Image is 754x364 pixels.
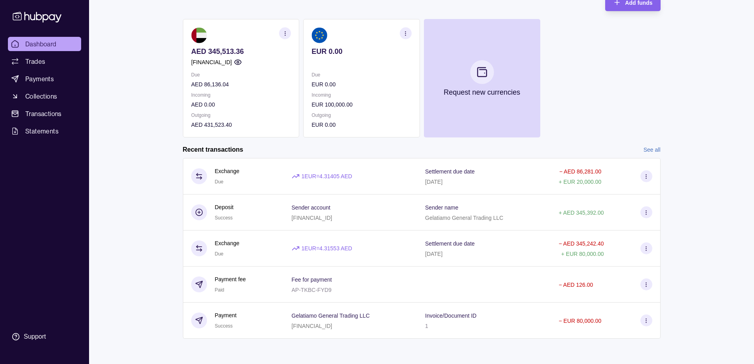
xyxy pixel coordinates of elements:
[183,145,243,154] h2: Recent transactions
[302,244,352,253] p: 1 EUR = 4.31553 AED
[215,167,239,175] p: Exchange
[644,145,661,154] a: See all
[8,54,81,69] a: Trades
[24,332,46,341] div: Support
[311,120,411,129] p: EUR 0.00
[215,275,246,284] p: Payment fee
[25,126,59,136] span: Statements
[8,72,81,86] a: Payments
[292,323,332,329] p: [FINANCIAL_ID]
[25,39,57,49] span: Dashboard
[191,80,291,89] p: AED 86,136.04
[302,172,352,181] p: 1 EUR = 4.31405 AED
[425,313,477,319] p: Invoice/Document ID
[425,168,475,175] p: Settlement due date
[191,100,291,109] p: AED 0.00
[25,74,54,84] span: Payments
[424,19,540,137] button: Request new currencies
[25,91,57,101] span: Collections
[559,282,593,288] p: − AED 126.00
[8,107,81,121] a: Transactions
[311,27,327,43] img: eu
[8,328,81,345] a: Support
[292,204,330,211] p: Sender account
[311,80,411,89] p: EUR 0.00
[292,287,332,293] p: AP-TKBC-FYD9
[191,27,207,43] img: ae
[191,58,232,67] p: [FINANCIAL_ID]
[191,47,291,56] p: AED 345,513.36
[191,120,291,129] p: AED 431,523.40
[215,323,233,329] span: Success
[559,168,601,175] p: − AED 86,281.00
[191,91,291,99] p: Incoming
[25,109,62,118] span: Transactions
[191,111,291,120] p: Outgoing
[559,318,602,324] p: − EUR 80,000.00
[559,210,604,216] p: + AED 345,392.00
[311,100,411,109] p: EUR 100,000.00
[559,240,604,247] p: − AED 345,242.40
[215,239,239,248] p: Exchange
[311,111,411,120] p: Outgoing
[425,323,428,329] p: 1
[191,71,291,79] p: Due
[425,179,443,185] p: [DATE]
[425,204,458,211] p: Sender name
[8,37,81,51] a: Dashboard
[215,215,233,221] span: Success
[215,287,224,293] span: Paid
[215,203,234,212] p: Deposit
[292,215,332,221] p: [FINANCIAL_ID]
[292,276,332,283] p: Fee for payment
[8,89,81,103] a: Collections
[444,88,520,97] p: Request new currencies
[561,251,604,257] p: + EUR 80,000.00
[425,215,503,221] p: Gelatiamo General Trading LLC
[8,124,81,138] a: Statements
[425,240,475,247] p: Settlement due date
[215,179,224,185] span: Due
[559,179,602,185] p: + EUR 20,000.00
[215,311,237,320] p: Payment
[25,57,45,66] span: Trades
[311,91,411,99] p: Incoming
[215,251,224,257] span: Due
[425,251,443,257] p: [DATE]
[311,71,411,79] p: Due
[311,47,411,56] p: EUR 0.00
[292,313,370,319] p: Gelatiamo General Trading LLC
